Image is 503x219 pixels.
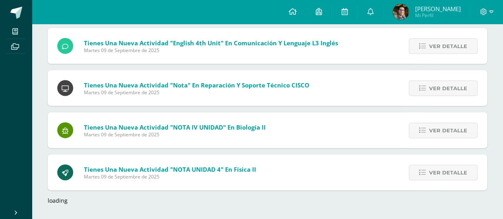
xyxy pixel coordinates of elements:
[429,165,467,180] span: Ver detalle
[84,123,266,131] span: Tienes una nueva actividad "NOTA IV UNIDAD" En Biología II
[84,39,338,47] span: Tienes una nueva actividad "English 4th Unit" En Comunicación y Lenguaje L3 Inglés
[84,173,256,180] span: Martes 09 de Septiembre de 2025
[48,197,487,204] div: loading
[415,12,460,19] span: Mi Perfil
[429,39,467,54] span: Ver detalle
[429,81,467,96] span: Ver detalle
[429,123,467,138] span: Ver detalle
[393,4,409,20] img: adb1328b5b563a18ff246cab41126b41.png
[84,89,309,96] span: Martes 09 de Septiembre de 2025
[84,81,309,89] span: Tienes una nueva actividad "Nota" En Reparación y Soporte Técnico CISCO
[84,47,338,54] span: Martes 09 de Septiembre de 2025
[84,131,266,138] span: Martes 09 de Septiembre de 2025
[415,5,460,13] span: [PERSON_NAME]
[84,165,256,173] span: Tienes una nueva actividad "NOTA UNIDAD 4" En Física II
